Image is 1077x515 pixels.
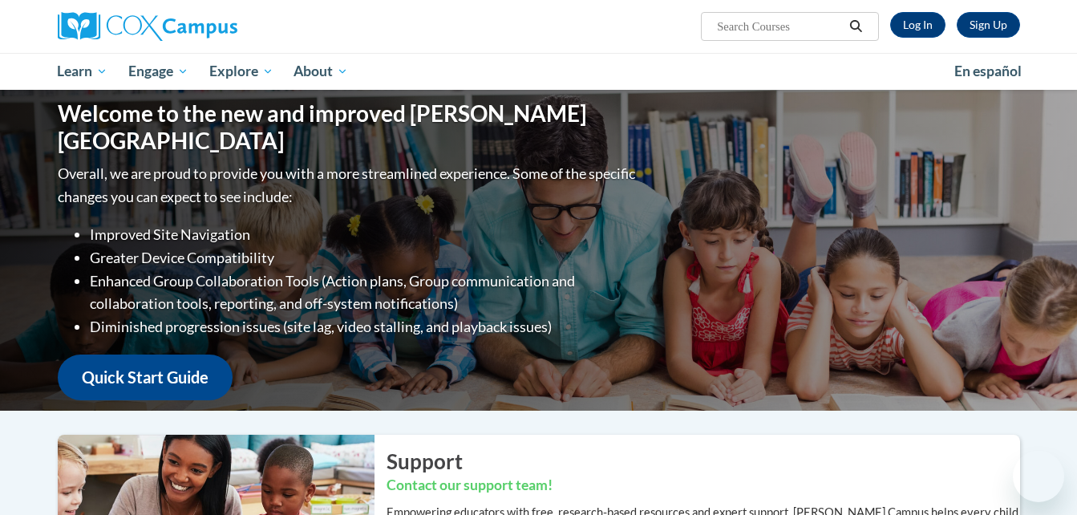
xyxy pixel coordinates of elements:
[844,17,868,36] button: Search
[58,12,362,41] a: Cox Campus
[58,162,639,209] p: Overall, we are proud to provide you with a more streamlined experience. Some of the specific cha...
[1013,451,1064,502] iframe: Button to launch messaging window
[890,12,945,38] a: Log In
[90,246,639,270] li: Greater Device Compatibility
[58,100,639,154] h1: Welcome to the new and improved [PERSON_NAME][GEOGRAPHIC_DATA]
[90,223,639,246] li: Improved Site Navigation
[58,355,233,400] a: Quick Start Guide
[954,63,1022,79] span: En español
[715,17,844,36] input: Search Courses
[118,53,199,90] a: Engage
[387,476,1020,496] h3: Contact our support team!
[57,62,107,81] span: Learn
[944,55,1032,88] a: En español
[283,53,358,90] a: About
[90,270,639,316] li: Enhanced Group Collaboration Tools (Action plans, Group communication and collaboration tools, re...
[209,62,273,81] span: Explore
[47,53,119,90] a: Learn
[90,315,639,339] li: Diminished progression issues (site lag, video stalling, and playback issues)
[294,62,348,81] span: About
[58,12,237,41] img: Cox Campus
[199,53,284,90] a: Explore
[128,62,188,81] span: Engage
[387,447,1020,476] h2: Support
[34,53,1044,90] div: Main menu
[957,12,1020,38] a: Register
